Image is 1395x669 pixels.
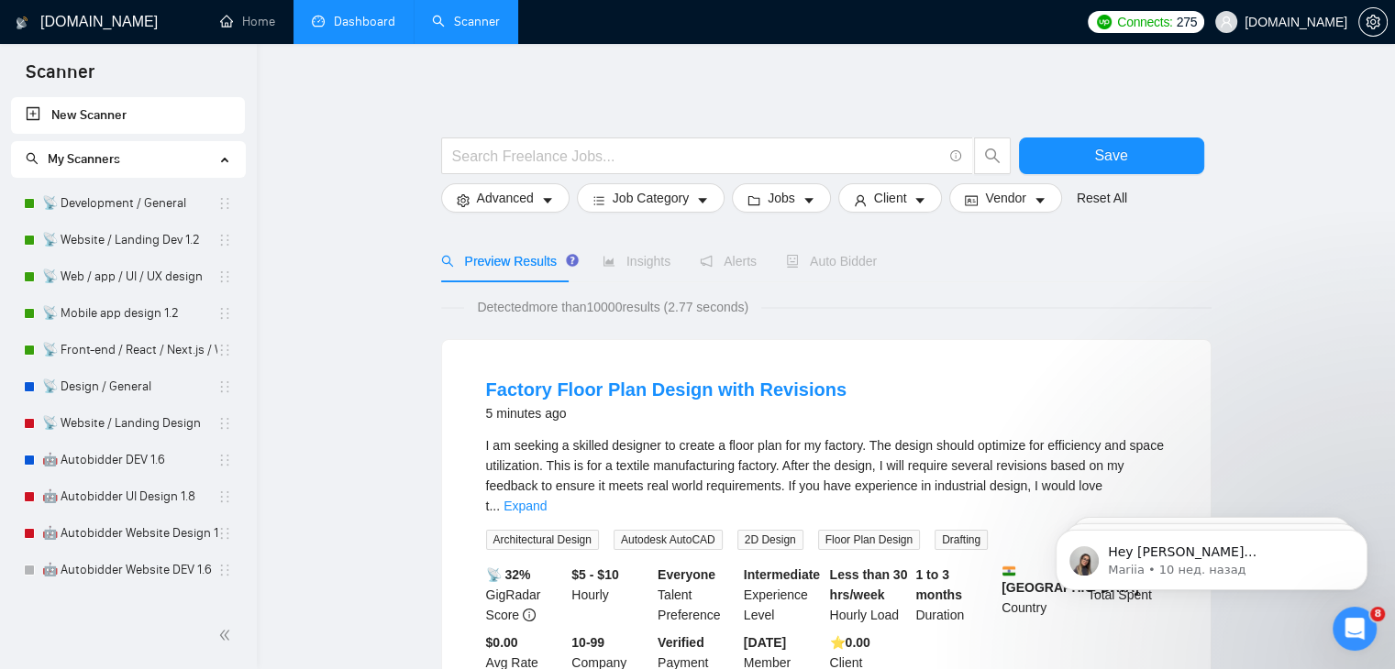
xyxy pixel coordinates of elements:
span: area-chart [603,255,615,268]
span: holder [217,379,232,394]
li: 📡 Website / Landing Dev 1.2 [11,222,245,258]
img: logo [16,8,28,38]
a: 🤖 Autobidder Website Design 1.8 [42,515,217,552]
li: 🤖 Autobidder UI Design 1.8 [11,478,245,515]
input: Search Freelance Jobs... [452,145,942,168]
b: Less than 30 hrs/week [830,567,908,602]
span: 2D Design [737,530,803,550]
span: Insights [603,254,670,269]
span: holder [217,489,232,504]
a: searchScanner [432,14,500,29]
b: [DATE] [744,635,786,650]
a: 🤖 Autobidder UI Design 1.8 [42,478,217,515]
span: Save [1094,144,1127,167]
a: 📡 Front-end / React / Next.js / WebGL / GSAP [42,332,217,368]
span: holder [217,526,232,541]
span: search [26,152,39,165]
a: Expand [504,499,547,513]
b: 📡 32% [486,567,531,582]
span: Connects: [1117,12,1172,32]
span: holder [217,269,232,284]
li: 🤖 Autobidder Website Design 1.8 [11,515,245,552]
div: 5 minutes ago [486,402,847,424]
div: Experience Level [740,565,826,625]
a: Reset All [1077,188,1127,208]
span: Auto Bidder [786,254,877,269]
span: holder [217,196,232,211]
span: Preview Results [441,254,573,269]
b: [GEOGRAPHIC_DATA] [1002,565,1139,595]
span: Job Category [613,188,689,208]
iframe: Intercom notifications сообщение [1028,491,1395,620]
a: homeHome [220,14,275,29]
span: My Scanners [48,151,120,167]
span: robot [786,255,799,268]
div: Hourly [568,565,654,625]
div: Country [998,565,1084,625]
button: settingAdvancedcaret-down [441,183,570,213]
button: barsJob Categorycaret-down [577,183,725,213]
li: 📡 Website / Landing Design [11,405,245,442]
a: 🤖 Autobidder Website DEV 1.6 [42,552,217,588]
div: Talent Preference [654,565,740,625]
span: Autodesk AutoCAD [614,530,723,550]
span: holder [217,563,232,577]
b: 1 to 3 months [915,567,962,602]
div: GigRadar Score [482,565,569,625]
li: 📡 Mobile app design 1.2 [11,295,245,332]
b: Intermediate [744,567,820,582]
span: folder [747,193,760,207]
a: dashboardDashboard [312,14,395,29]
a: 📡 Website / Landing Design [42,405,217,442]
span: caret-down [1034,193,1046,207]
span: holder [217,453,232,467]
span: Architectural Design [486,530,599,550]
span: bars [592,193,605,207]
span: idcard [965,193,978,207]
span: Advanced [477,188,534,208]
b: Everyone [658,567,715,582]
span: holder [217,233,232,247]
span: search [975,148,1010,164]
span: 275 [1177,12,1197,32]
a: setting [1358,15,1388,29]
b: Verified [658,635,704,650]
button: Save [1019,137,1204,174]
span: caret-down [696,193,709,207]
span: notification [700,255,713,268]
span: Drafting [935,530,988,550]
li: 📡 Front-end / React / Next.js / WebGL / GSAP [11,332,245,368]
a: Factory Floor Plan Design with Revisions [486,379,847,400]
li: 📡 Development / General [11,185,245,222]
span: Jobs [768,188,795,208]
img: 🇮🇳 [1002,565,1015,577]
a: 📡 Website / Landing Dev 1.2 [42,222,217,258]
li: 🤖 Autobidder Website DEV 1.6 [11,552,245,588]
span: Detected more than 10000 results (2.77 seconds) [464,297,761,317]
button: idcardVendorcaret-down [949,183,1061,213]
span: Vendor [985,188,1025,208]
span: caret-down [541,193,554,207]
div: Duration [912,565,998,625]
li: 📡 Design / General [11,368,245,405]
button: search [974,137,1011,174]
b: ⭐️ 0.00 [830,635,870,650]
span: user [854,193,867,207]
a: 🤖 Autobidder DEV 1.6 [42,442,217,478]
span: user [1220,16,1233,28]
span: caret-down [803,193,815,207]
li: 🤖 Autobidder DEV 1.6 [11,442,245,478]
div: I am seeking a skilled designer to create a floor plan for my factory. The design should optimize... [486,435,1167,516]
span: holder [217,306,232,321]
b: $0.00 [486,635,518,650]
span: caret-down [913,193,926,207]
span: holder [217,416,232,431]
iframe: Intercom live chat [1333,607,1377,651]
a: New Scanner [26,97,230,134]
span: I am seeking a skilled designer to create a floor plan for my factory. The design should optimize... [486,438,1164,513]
a: 📡 Mobile app design 1.2 [42,295,217,332]
b: $5 - $10 [571,567,618,582]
